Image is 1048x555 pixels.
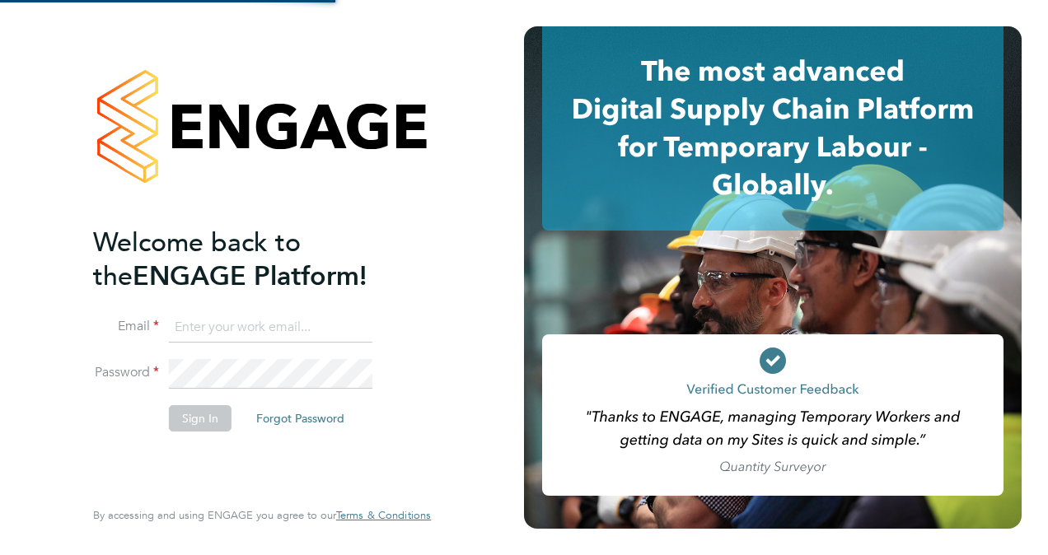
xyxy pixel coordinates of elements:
[169,405,232,431] button: Sign In
[93,364,159,381] label: Password
[93,226,414,293] h2: ENGAGE Platform!
[336,509,431,522] a: Terms & Conditions
[169,313,372,343] input: Enter your work email...
[93,226,301,292] span: Welcome back to the
[93,318,159,335] label: Email
[93,508,431,522] span: By accessing and using ENGAGE you agree to our
[336,508,431,522] span: Terms & Conditions
[243,405,358,431] button: Forgot Password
